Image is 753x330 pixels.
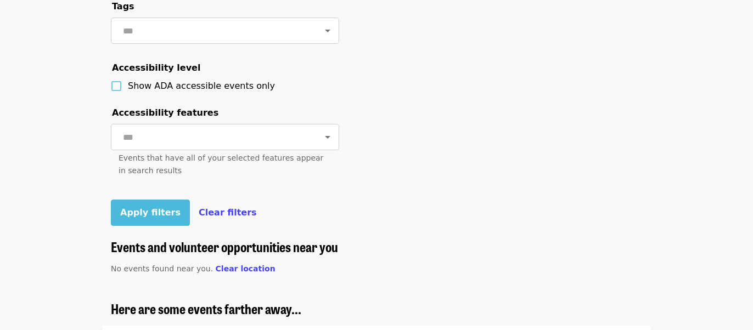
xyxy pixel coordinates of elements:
span: Show ADA accessible events only [128,81,275,91]
button: Open [320,23,335,38]
button: Open [320,129,335,145]
button: Clear filters [199,206,257,219]
button: Clear location [216,263,276,275]
span: Events that have all of your selected features appear in search results [119,153,323,175]
span: No events found near you. [111,264,213,273]
span: Here are some events farther away... [111,299,301,318]
span: Tags [112,1,134,12]
span: Clear location [216,264,276,273]
span: Apply filters [120,207,181,218]
span: Accessibility features [112,107,218,118]
button: Apply filters [111,200,190,226]
span: Clear filters [199,207,257,218]
span: Events and volunteer opportunities near you [111,237,338,256]
span: Accessibility level [112,62,200,73]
